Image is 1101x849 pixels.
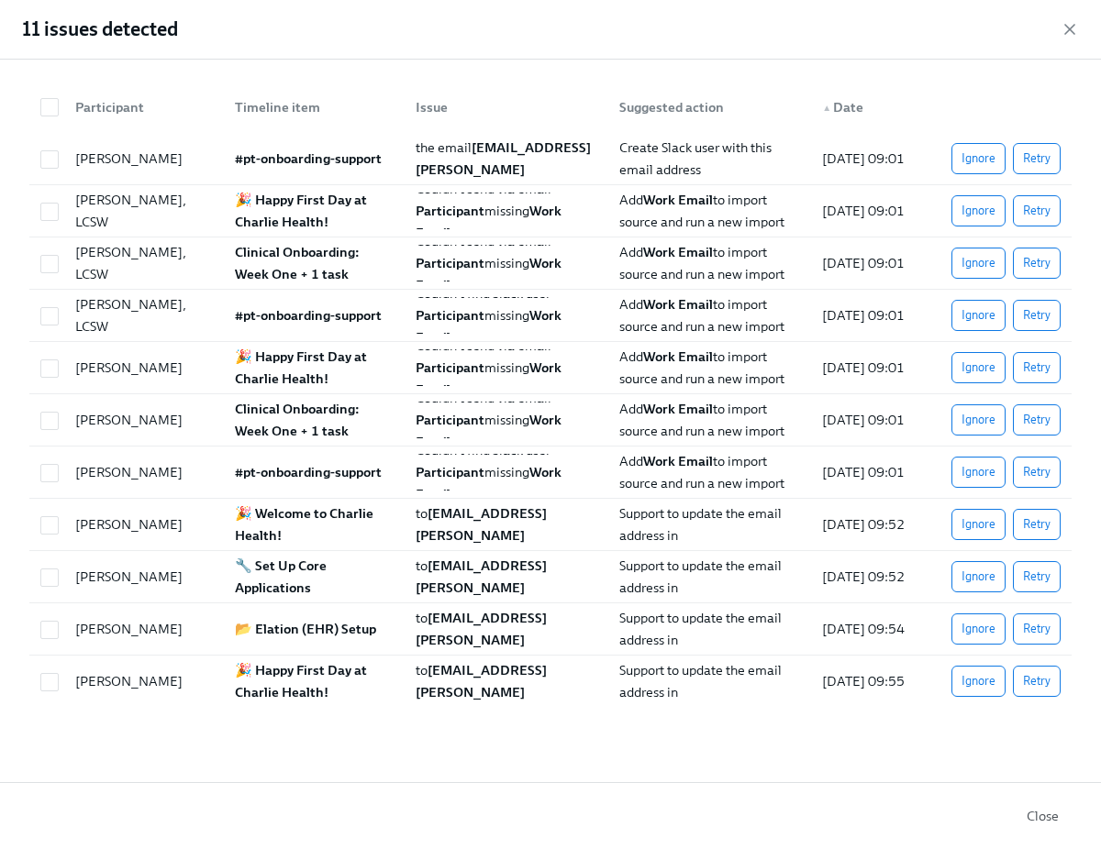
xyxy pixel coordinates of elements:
strong: Participant [416,255,484,271]
div: Suggested action [605,89,807,126]
span: Retry [1023,568,1051,586]
strong: Work Email [643,296,713,313]
span: Couldn't send via email - missing [416,337,564,398]
div: [DATE] 09:01 [815,252,921,274]
strong: #pt-onboarding-support [235,464,382,480]
div: [PERSON_NAME] [68,461,220,483]
strong: [EMAIL_ADDRESS][PERSON_NAME][DOMAIN_NAME] [416,610,547,670]
strong: Work Email [643,244,713,260]
button: Close [1014,798,1072,834]
button: Retry [1013,404,1061,436]
strong: Work Email [643,192,713,208]
div: [PERSON_NAME]📂 Elation (EHR) SetupEmail sent to[EMAIL_ADDRESS][PERSON_NAME][DOMAIN_NAME]bouncedCr... [29,603,1072,656]
div: [PERSON_NAME]Clinical Onboarding: Week One + 1 taskCouldn't send via email -ParticipantmissingWor... [29,394,1072,447]
button: Ignore [951,404,1006,436]
div: Issue [401,89,604,126]
div: Issue [408,96,604,118]
div: Participant [68,96,220,118]
div: [PERSON_NAME]#pt-onboarding-supportCouldn't find Slack user -ParticipantmissingWork EmailAddWork ... [29,447,1072,499]
div: Date [815,96,921,118]
span: Retry [1023,202,1051,220]
button: Retry [1013,666,1061,697]
button: Retry [1013,457,1061,488]
span: Ignore [962,515,995,534]
span: Ignore [962,672,995,690]
span: Ignore [962,463,995,481]
span: Couldn't find Slack user - missing [416,285,564,346]
div: [PERSON_NAME], LCSW [68,241,220,285]
button: Ignore [951,561,1006,592]
span: Ignore [962,149,995,168]
span: Ignore [962,306,995,325]
button: Ignore [951,457,1006,488]
button: Retry [1013,300,1061,331]
div: Suggested action [612,96,807,118]
strong: Participant [416,359,484,376]
div: [PERSON_NAME], LCSW🎉 Happy First Day at Charlie Health!Couldn't send via email -Participantmissin... [29,185,1072,237]
button: Retry [1013,561,1061,592]
span: Couldn't send via email - missing [416,181,564,241]
strong: [EMAIL_ADDRESS][PERSON_NAME][DOMAIN_NAME] [416,139,591,200]
div: [DATE] 09:52 [815,513,921,535]
span: Ignore [962,358,995,377]
span: Ignore [962,411,995,429]
span: Close [1027,807,1059,825]
div: Timeline item [220,89,402,126]
div: [PERSON_NAME], LCSW#pt-onboarding-supportCouldn't find Slack user -ParticipantmissingWork EmailAd... [29,290,1072,342]
div: [PERSON_NAME]🔧 Set Up Core ApplicationsEmail sent to[EMAIL_ADDRESS][PERSON_NAME][DOMAIN_NAME]boun... [29,551,1072,603]
strong: [EMAIL_ADDRESS][PERSON_NAME][DOMAIN_NAME] [416,662,547,722]
span: Retry [1023,411,1051,429]
span: Retry [1023,149,1051,168]
strong: Participant [416,203,484,219]
span: Retry [1023,620,1051,638]
div: [DATE] 09:52 [815,566,921,588]
span: Ignore [962,620,995,638]
strong: [EMAIL_ADDRESS][PERSON_NAME][DOMAIN_NAME] [416,557,547,618]
button: Ignore [951,509,1006,540]
div: [DATE] 09:01 [815,200,921,222]
strong: [EMAIL_ADDRESS][PERSON_NAME][DOMAIN_NAME] [416,505,547,566]
strong: Work Email [643,348,713,365]
strong: Work Email [643,401,713,417]
strong: 📂 Elation (EHR) Setup [235,621,376,637]
div: [DATE] 09:54 [815,618,921,640]
div: [PERSON_NAME] [68,670,220,692]
strong: Work Email [643,453,713,469]
div: [PERSON_NAME], LCSW [68,293,220,337]
div: [DATE] 09:55 [815,670,921,692]
span: Couldn't send via email - missing [416,390,564,450]
span: Ignore [962,568,995,586]
span: Retry [1023,515,1051,534]
span: Retry [1023,358,1051,377]
div: [PERSON_NAME]#pt-onboarding-supportCouldn't find Slack user with the email[EMAIL_ADDRESS][PERSON_... [29,133,1072,185]
strong: Participant [416,412,484,428]
button: Ignore [951,613,1006,645]
div: ▲Date [807,89,921,126]
div: [PERSON_NAME]🎉 Happy First Day at Charlie Health!Couldn't send via email -ParticipantmissingWork ... [29,342,1072,394]
div: [PERSON_NAME]🎉 Happy First Day at Charlie Health!Email sent to[EMAIL_ADDRESS][PERSON_NAME][DOMAIN... [29,656,1072,707]
span: Retry [1023,254,1051,272]
span: Ignore [962,254,995,272]
div: [DATE] 09:01 [815,409,921,431]
button: Retry [1013,143,1061,174]
div: [PERSON_NAME] [68,148,220,170]
button: Ignore [951,248,1006,279]
div: Participant [61,89,220,126]
span: Couldn't send via email - missing [416,233,564,293]
div: Timeline item [228,96,402,118]
span: Retry [1023,306,1051,325]
div: [PERSON_NAME] [68,618,220,640]
strong: Participant [416,307,484,324]
div: [PERSON_NAME] [68,409,220,431]
button: Retry [1013,509,1061,540]
div: [PERSON_NAME] [68,357,220,379]
div: [PERSON_NAME], LCSW [68,189,220,233]
div: [PERSON_NAME], LCSWClinical Onboarding: Week One + 1 taskCouldn't send via email -Participantmiss... [29,237,1072,290]
span: Retry [1023,463,1051,481]
button: Ignore [951,352,1006,383]
div: [DATE] 09:01 [815,461,921,483]
div: [PERSON_NAME] [68,566,220,588]
div: [DATE] 09:01 [815,148,921,170]
span: Retry [1023,672,1051,690]
div: [DATE] 09:01 [815,304,921,326]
